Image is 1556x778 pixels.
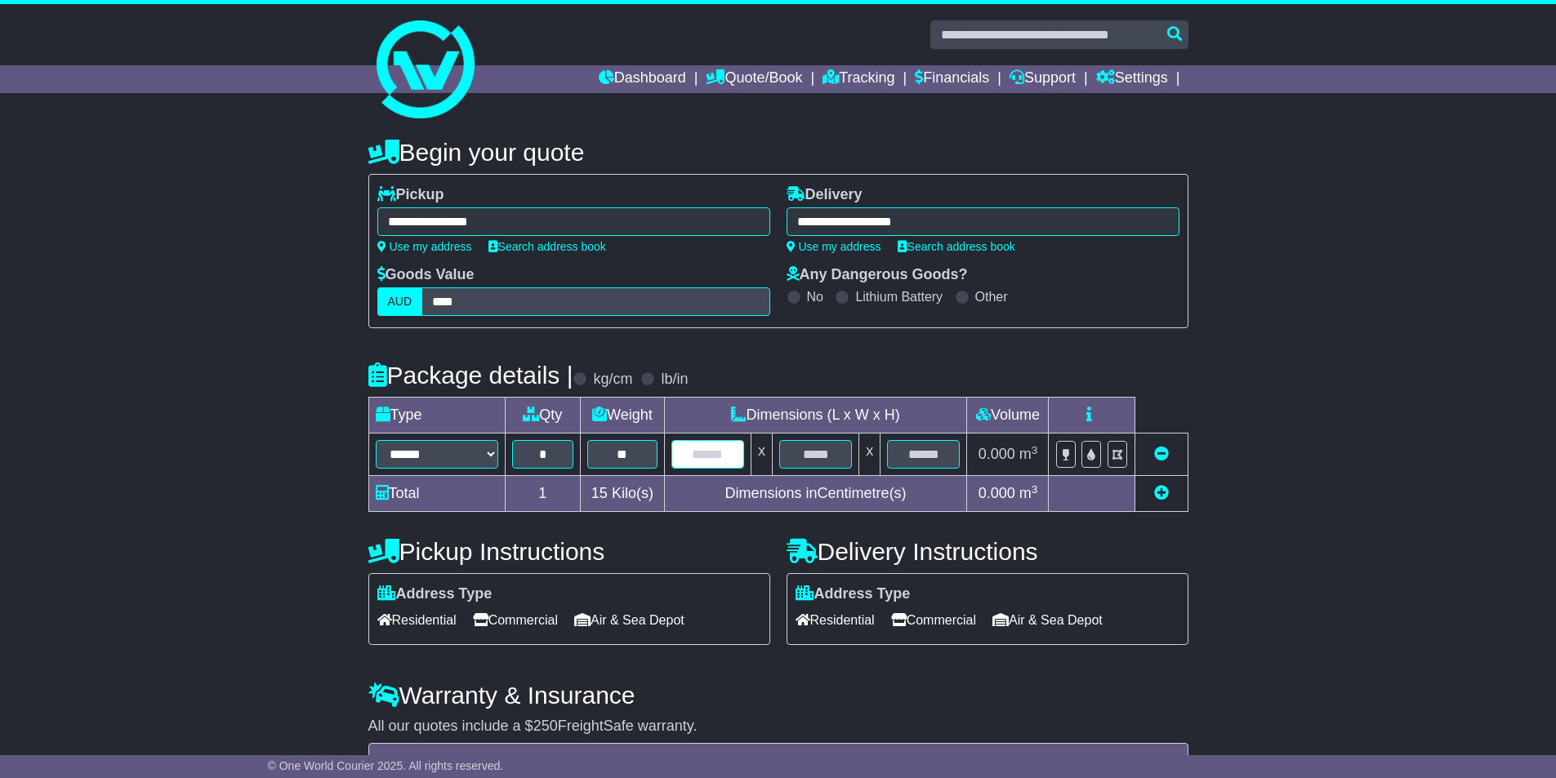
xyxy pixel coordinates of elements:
[1154,485,1169,501] a: Add new item
[787,538,1188,565] h4: Delivery Instructions
[1096,65,1168,93] a: Settings
[992,607,1103,633] span: Air & Sea Depot
[268,759,504,772] span: © One World Courier 2025. All rights reserved.
[807,289,823,305] label: No
[891,607,976,633] span: Commercial
[1032,444,1038,456] sup: 3
[505,476,581,512] td: 1
[787,240,881,253] a: Use my address
[664,476,967,512] td: Dimensions in Centimetre(s)
[599,65,686,93] a: Dashboard
[967,398,1049,433] td: Volume
[377,266,475,284] label: Goods Value
[593,371,632,389] label: kg/cm
[979,485,1015,501] span: 0.000
[377,585,493,603] label: Address Type
[796,607,875,633] span: Residential
[855,289,943,305] label: Lithium Battery
[1019,485,1038,501] span: m
[488,240,606,253] a: Search address book
[975,289,1008,305] label: Other
[505,398,581,433] td: Qty
[377,607,457,633] span: Residential
[473,607,558,633] span: Commercial
[787,266,968,284] label: Any Dangerous Goods?
[706,65,802,93] a: Quote/Book
[581,398,665,433] td: Weight
[377,287,423,316] label: AUD
[915,65,989,93] a: Financials
[591,485,608,501] span: 15
[368,362,573,389] h4: Package details |
[661,371,688,389] label: lb/in
[368,682,1188,709] h4: Warranty & Insurance
[368,139,1188,166] h4: Begin your quote
[898,240,1015,253] a: Search address book
[1019,446,1038,462] span: m
[823,65,894,93] a: Tracking
[796,585,911,603] label: Address Type
[979,446,1015,462] span: 0.000
[581,476,665,512] td: Kilo(s)
[368,718,1188,736] div: All our quotes include a $ FreightSafe warranty.
[377,240,472,253] a: Use my address
[377,186,444,204] label: Pickup
[787,186,863,204] label: Delivery
[533,718,558,734] span: 250
[751,433,772,476] td: x
[859,433,881,476] td: x
[1010,65,1076,93] a: Support
[574,607,684,633] span: Air & Sea Depot
[664,398,967,433] td: Dimensions (L x W x H)
[1032,483,1038,496] sup: 3
[368,476,505,512] td: Total
[1154,446,1169,462] a: Remove this item
[368,538,770,565] h4: Pickup Instructions
[368,398,505,433] td: Type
